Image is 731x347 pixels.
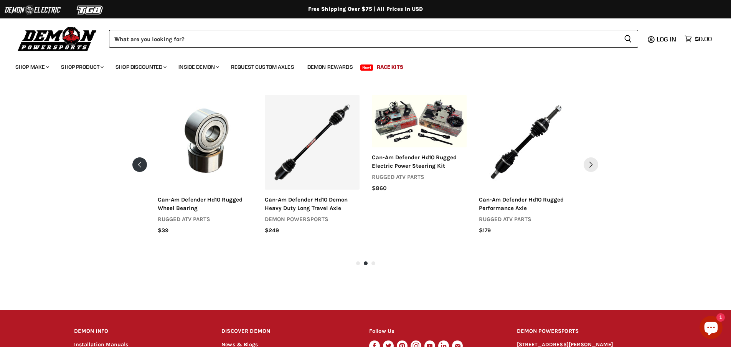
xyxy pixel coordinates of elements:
div: demon powersports [265,215,360,223]
div: can-am defender hd10 demon heavy duty long travel axle [265,196,360,212]
a: can-am defender hd10 rugged electric power steering kitrugged atv parts$860 [372,154,467,193]
img: Demon Electric Logo 2 [4,3,61,17]
a: Can-Am Defender HD10 Demon Heavy Duty Long Travel AxleAdd to cart [265,95,360,190]
button: Next [584,157,598,172]
span: Log in [657,35,676,43]
h2: DISCOVER DEMON [221,322,355,340]
h2: Follow Us [369,322,502,340]
a: Race Kits [371,59,409,75]
a: can-am defender hd10 rugged wheel bearingrugged atv parts$39 [158,196,252,235]
span: $0.00 [695,35,712,43]
span: New! [360,64,373,71]
div: can-am defender hd10 rugged electric power steering kit [372,154,467,170]
img: Can-Am Defender HD10 Rugged Wheel Bearing [158,95,252,190]
ul: Main menu [10,56,710,75]
h2: DEMON POWERSPORTS [517,322,657,340]
a: $0.00 [681,33,716,45]
div: can-am defender hd10 rugged wheel bearing [158,196,252,212]
a: Can-Am Defender HD10 Rugged Wheel BearingAdd to cart [158,95,252,190]
h2: DEMON INFO [74,322,207,340]
a: Request Custom Axles [225,59,300,75]
button: Pervious [132,157,147,172]
div: rugged atv parts [158,215,252,223]
div: rugged atv parts [479,215,574,223]
span: $179 [479,226,491,235]
a: Shop Discounted [110,59,171,75]
inbox-online-store-chat: Shopify online store chat [697,316,725,341]
img: TGB Logo 2 [61,3,119,17]
a: can-am defender hd10 rugged performance axlerugged atv parts$179 [479,196,574,235]
button: Search [618,30,638,48]
div: can-am defender hd10 rugged performance axle [479,196,574,212]
a: Inside Demon [173,59,224,75]
a: can-am defender hd10 demon heavy duty long travel axledemon powersports$249 [265,196,360,235]
img: Can-Am Defender HD10 Rugged Performance Axle [479,95,574,190]
a: Log in [653,36,681,43]
span: $860 [372,184,386,192]
input: When autocomplete results are available use up and down arrows to review and enter to select [109,30,618,48]
a: Can-Am Defender HD10 Rugged Electric Power Steering KitAdd to cart [372,95,467,147]
form: Product [109,30,638,48]
span: $249 [265,226,279,235]
a: Can-Am Defender HD10 Rugged Performance AxleSelect options [479,95,574,190]
a: Shop Make [10,59,54,75]
img: Demon Powersports [15,25,99,52]
img: Can-Am Defender HD10 Rugged Electric Power Steering Kit [372,95,467,147]
span: $39 [158,226,168,235]
img: Can-Am Defender HD10 Demon Heavy Duty Long Travel Axle [265,95,360,190]
div: rugged atv parts [372,173,467,181]
a: Shop Product [55,59,108,75]
div: Free Shipping Over $75 | All Prices In USD [59,6,673,13]
a: Demon Rewards [302,59,359,75]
